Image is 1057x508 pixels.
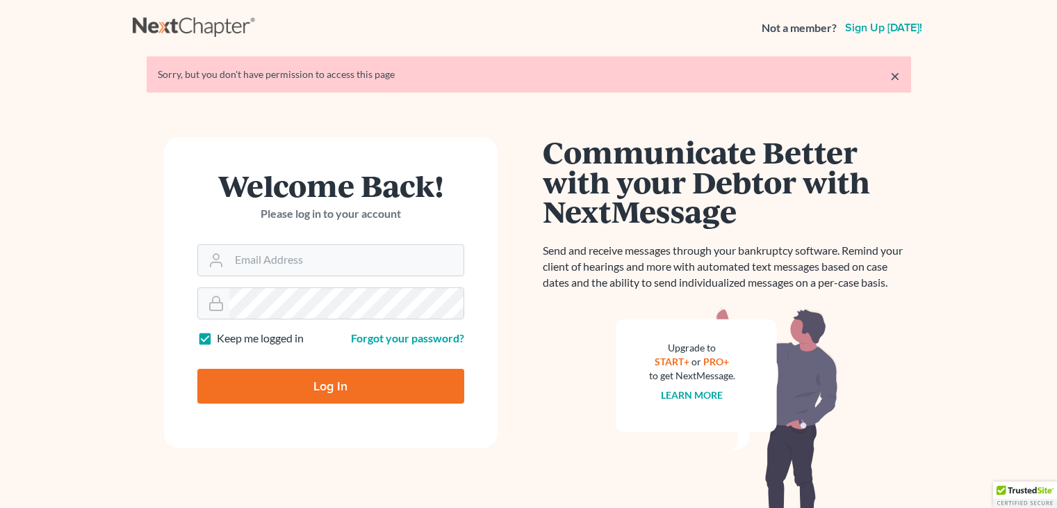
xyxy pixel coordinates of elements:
strong: Not a member? [762,20,837,36]
label: Keep me logged in [217,331,304,347]
div: TrustedSite Certified [993,482,1057,508]
h1: Communicate Better with your Debtor with NextMessage [543,137,911,226]
div: Sorry, but you don't have permission to access this page [158,68,900,81]
h1: Welcome Back! [197,170,464,200]
span: or [691,356,701,367]
a: Forgot your password? [351,331,464,344]
p: Send and receive messages through your bankruptcy software. Remind your client of hearings and mo... [543,243,911,291]
div: Upgrade to [649,341,735,355]
input: Email Address [229,245,464,276]
a: Sign up [DATE]! [842,22,925,33]
a: START+ [655,356,689,367]
a: PRO+ [703,356,729,367]
p: Please log in to your account [197,206,464,222]
div: to get NextMessage. [649,369,735,383]
a: × [890,68,900,84]
input: Log In [197,369,464,404]
a: Learn more [661,389,723,401]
